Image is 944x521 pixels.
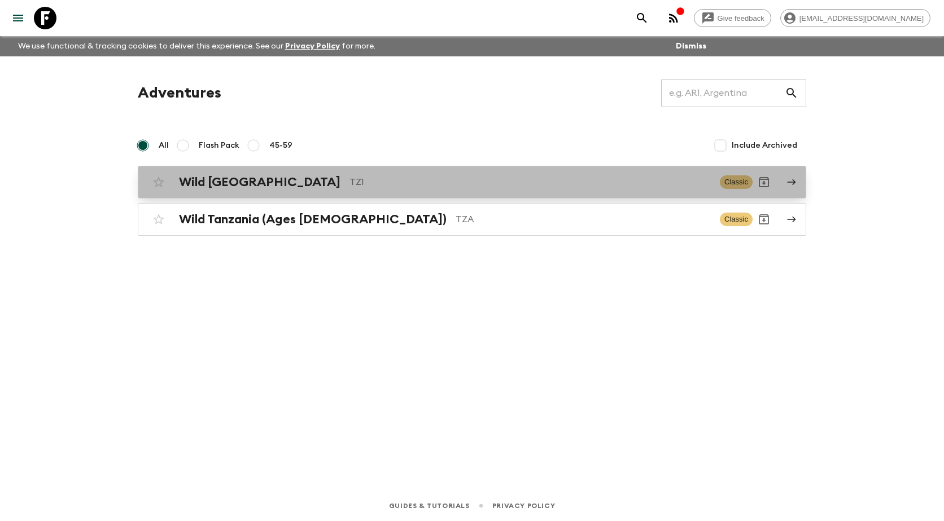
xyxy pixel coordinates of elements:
div: [EMAIL_ADDRESS][DOMAIN_NAME] [780,9,930,27]
a: Wild [GEOGRAPHIC_DATA]TZ1ClassicArchive [138,166,806,198]
h2: Wild [GEOGRAPHIC_DATA] [179,175,340,189]
span: Include Archived [732,140,797,151]
button: menu [7,7,29,29]
span: 45-59 [269,140,292,151]
a: Privacy Policy [285,42,340,50]
span: [EMAIL_ADDRESS][DOMAIN_NAME] [793,14,930,23]
a: Guides & Tutorials [389,500,470,512]
button: search adventures [631,7,653,29]
input: e.g. AR1, Argentina [661,77,785,109]
span: All [159,140,169,151]
h1: Adventures [138,82,221,104]
button: Archive [753,208,775,231]
button: Archive [753,171,775,193]
span: Classic [720,175,753,189]
span: Flash Pack [199,140,239,151]
a: Give feedback [694,9,771,27]
h2: Wild Tanzania (Ages [DEMOGRAPHIC_DATA]) [179,212,447,227]
span: Give feedback [711,14,771,23]
span: Classic [720,213,753,226]
a: Privacy Policy [492,500,555,512]
a: Wild Tanzania (Ages [DEMOGRAPHIC_DATA])TZAClassicArchive [138,203,806,236]
button: Dismiss [673,38,709,54]
p: We use functional & tracking cookies to deliver this experience. See our for more. [14,36,380,56]
p: TZA [456,213,711,226]
p: TZ1 [349,175,711,189]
